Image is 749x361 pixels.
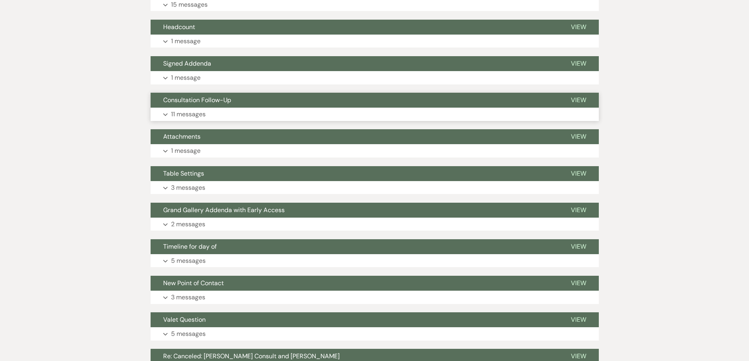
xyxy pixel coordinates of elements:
[171,256,206,266] p: 5 messages
[171,219,205,229] p: 2 messages
[558,166,599,181] button: View
[571,279,586,287] span: View
[163,242,217,251] span: Timeline for day of
[571,206,586,214] span: View
[558,20,599,35] button: View
[151,276,558,291] button: New Point of Contact
[163,23,195,31] span: Headcount
[171,183,205,193] p: 3 messages
[163,96,231,104] span: Consultation Follow-Up
[163,279,224,287] span: New Point of Contact
[558,312,599,327] button: View
[163,59,211,68] span: Signed Addenda
[571,59,586,68] span: View
[163,206,285,214] span: Grand Gallery Addenda with Early Access
[151,203,558,218] button: Grand Gallery Addenda with Early Access
[151,56,558,71] button: Signed Addenda
[163,352,340,360] span: Re: Canceled: [PERSON_NAME] Consult and [PERSON_NAME]
[163,169,204,178] span: Table Settings
[151,291,599,304] button: 3 messages
[171,329,206,339] p: 5 messages
[151,239,558,254] button: Timeline for day of
[558,276,599,291] button: View
[151,144,599,158] button: 1 message
[171,109,206,119] p: 11 messages
[151,71,599,84] button: 1 message
[151,20,558,35] button: Headcount
[151,35,599,48] button: 1 message
[163,315,206,324] span: Valet Question
[571,96,586,104] span: View
[171,292,205,302] p: 3 messages
[558,93,599,108] button: View
[151,218,599,231] button: 2 messages
[151,181,599,194] button: 3 messages
[171,146,201,156] p: 1 message
[558,203,599,218] button: View
[571,352,586,360] span: View
[151,108,599,121] button: 11 messages
[151,254,599,268] button: 5 messages
[558,129,599,144] button: View
[571,315,586,324] span: View
[151,312,558,327] button: Valet Question
[558,56,599,71] button: View
[151,327,599,341] button: 5 messages
[151,93,558,108] button: Consultation Follow-Up
[558,239,599,254] button: View
[151,166,558,181] button: Table Settings
[571,23,586,31] span: View
[171,36,201,46] p: 1 message
[571,242,586,251] span: View
[163,132,201,141] span: Attachments
[571,132,586,141] span: View
[171,73,201,83] p: 1 message
[151,129,558,144] button: Attachments
[571,169,586,178] span: View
